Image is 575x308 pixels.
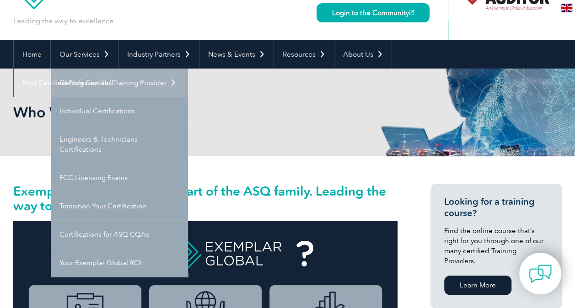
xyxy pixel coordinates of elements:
a: Find Certified Professional / Training Provider [14,69,185,97]
h2: Exemplar Global is proudly part of the ASQ family. Leading the way to excellence. [13,184,398,213]
a: Login to the Community [317,3,430,22]
h3: Looking for a training course? [444,196,548,219]
a: About Us [334,40,392,69]
a: News & Events [199,40,274,69]
a: FCC Licensing Exams [51,164,188,192]
img: en [561,4,572,12]
a: Home [14,40,50,69]
p: Find the online course that’s right for you through one of our many certified Training Providers. [444,226,548,266]
img: contact-chat.png [529,262,552,285]
a: Certifications for ASQ CQAs [51,220,188,249]
a: Your Exemplar Global ROI [51,249,188,277]
p: Leading the way to excellence [13,16,113,26]
a: Learn More [444,276,511,295]
h2: Who We Are [13,105,398,120]
a: Our Services [51,40,118,69]
a: Industry Partners [118,40,199,69]
a: Transition Your Certification [51,192,188,220]
a: Resources [274,40,334,69]
img: open_square.png [409,10,414,15]
a: Individual Certifications [51,97,188,125]
a: Engineers & Technicians Certifications [51,125,188,164]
